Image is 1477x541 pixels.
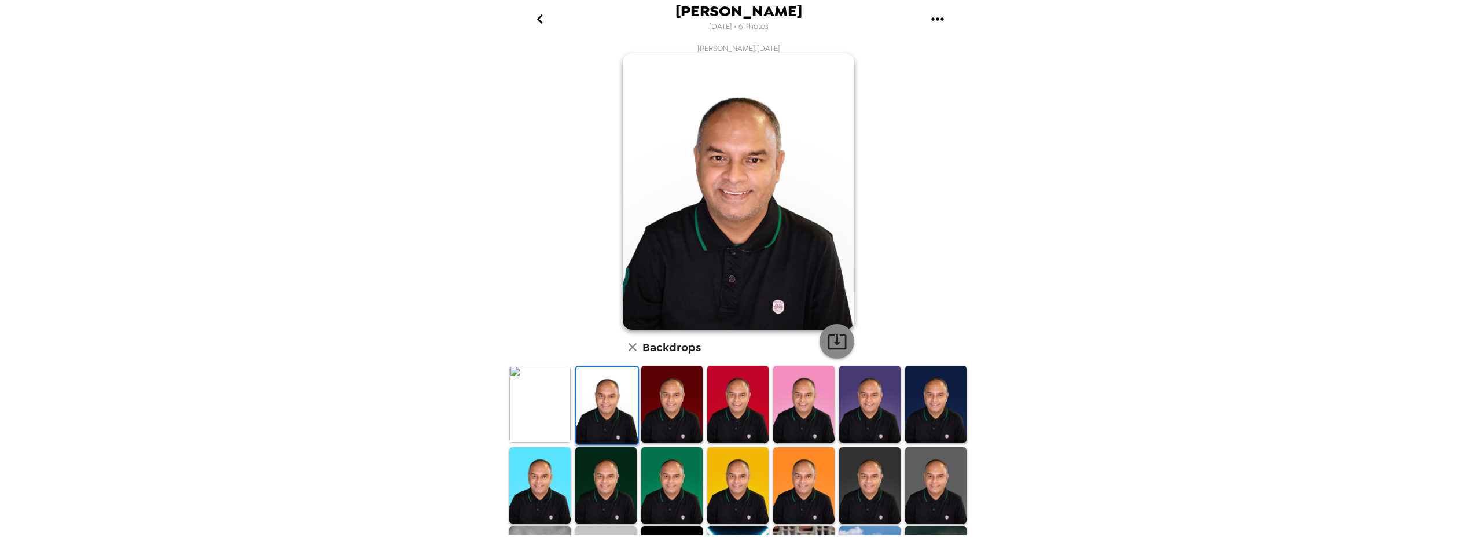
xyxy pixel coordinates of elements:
span: [DATE] • 6 Photos [709,19,769,35]
img: Original [509,366,571,443]
h6: Backdrops [642,338,701,356]
img: user [623,53,854,330]
span: [PERSON_NAME] , [DATE] [697,43,780,53]
span: [PERSON_NAME] [675,3,802,19]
